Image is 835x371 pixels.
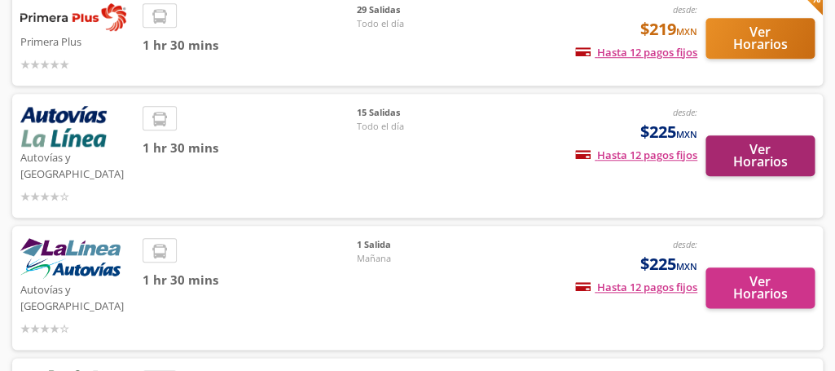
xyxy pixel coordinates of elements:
[357,106,471,120] span: 15 Salidas
[20,106,107,147] img: Autovías y La Línea
[575,148,697,162] span: Hasta 12 pagos fijos
[357,17,471,31] span: Todo el día
[357,238,471,252] span: 1 Salida
[705,135,815,176] button: Ver Horarios
[143,36,357,55] span: 1 hr 30 mins
[676,128,697,140] small: MXN
[20,238,121,279] img: Autovías y La Línea
[357,3,471,17] span: 29 Salidas
[673,3,697,15] em: desde:
[705,18,815,59] button: Ver Horarios
[20,147,134,182] p: Autovías y [GEOGRAPHIC_DATA]
[640,120,697,144] span: $225
[575,45,697,60] span: Hasta 12 pagos fijos
[20,31,134,51] p: Primera Plus
[676,260,697,272] small: MXN
[20,3,126,31] img: Primera Plus
[357,120,471,134] span: Todo el día
[705,267,815,308] button: Ver Horarios
[673,106,697,118] em: desde:
[676,25,697,38] small: MXN
[575,280,697,294] span: Hasta 12 pagos fijos
[143,139,357,157] span: 1 hr 30 mins
[640,17,697,42] span: $219
[357,252,471,266] span: Mañana
[673,238,697,250] em: desde:
[640,252,697,276] span: $225
[143,271,357,289] span: 1 hr 30 mins
[20,279,134,314] p: Autovías y [GEOGRAPHIC_DATA]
